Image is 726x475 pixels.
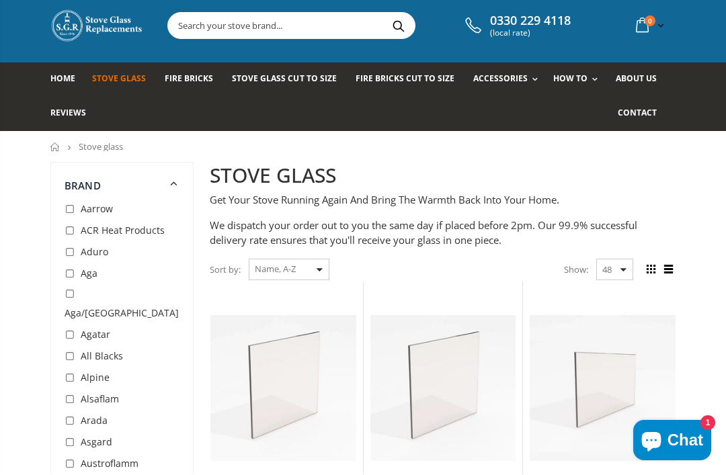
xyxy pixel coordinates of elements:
[92,63,156,97] a: Stove Glass
[50,73,75,85] span: Home
[553,73,588,85] span: How To
[65,307,179,320] span: Aga/[GEOGRAPHIC_DATA]
[81,246,108,259] span: Aduro
[92,73,146,85] span: Stove Glass
[81,458,138,470] span: Austroflamm
[616,63,667,97] a: About us
[616,73,657,85] span: About us
[473,73,528,85] span: Accessories
[81,329,110,341] span: Agatar
[81,203,113,216] span: Aarrow
[210,193,676,208] p: Get Your Stove Running Again And Bring The Warmth Back Into Your Home.
[618,97,667,132] a: Contact
[629,421,715,464] inbox-online-store-chat: Shopify online store chat
[81,224,165,237] span: ACR Heat Products
[81,393,119,406] span: Alsaflam
[618,107,657,119] span: Contact
[661,263,676,277] span: List view
[50,107,86,119] span: Reviews
[81,436,112,449] span: Asgard
[81,415,108,427] span: Arada
[564,259,588,281] span: Show:
[165,73,213,85] span: Fire Bricks
[168,13,538,39] input: Search your stove brand...
[81,350,123,363] span: All Blacks
[645,16,655,27] span: 0
[631,13,667,39] a: 0
[50,97,96,132] a: Reviews
[370,316,516,462] img: Aarrow Hamlet Hardy Stove Glass
[81,372,110,384] span: Alpine
[356,63,465,97] a: Fire Bricks Cut To Size
[81,267,97,280] span: Aga
[530,316,676,462] img: Aarrow Hamlet Insert 5 Stove Glass
[383,13,413,39] button: Search
[356,73,454,85] span: Fire Bricks Cut To Size
[79,141,123,153] span: Stove glass
[643,263,658,277] span: Grid view
[232,73,336,85] span: Stove Glass Cut To Size
[210,316,356,462] img: Aarrow Hamlet Camborne Stove Glass
[50,63,85,97] a: Home
[50,9,145,43] img: Stove Glass Replacement
[210,259,241,282] span: Sort by:
[473,63,544,97] a: Accessories
[210,218,676,249] p: We dispatch your order out to you the same day if placed before 2pm. Our 99.9% successful deliver...
[553,63,604,97] a: How To
[232,63,346,97] a: Stove Glass Cut To Size
[50,143,61,152] a: Home
[165,63,223,97] a: Fire Bricks
[210,163,676,190] h2: STOVE GLASS
[65,179,101,193] span: Brand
